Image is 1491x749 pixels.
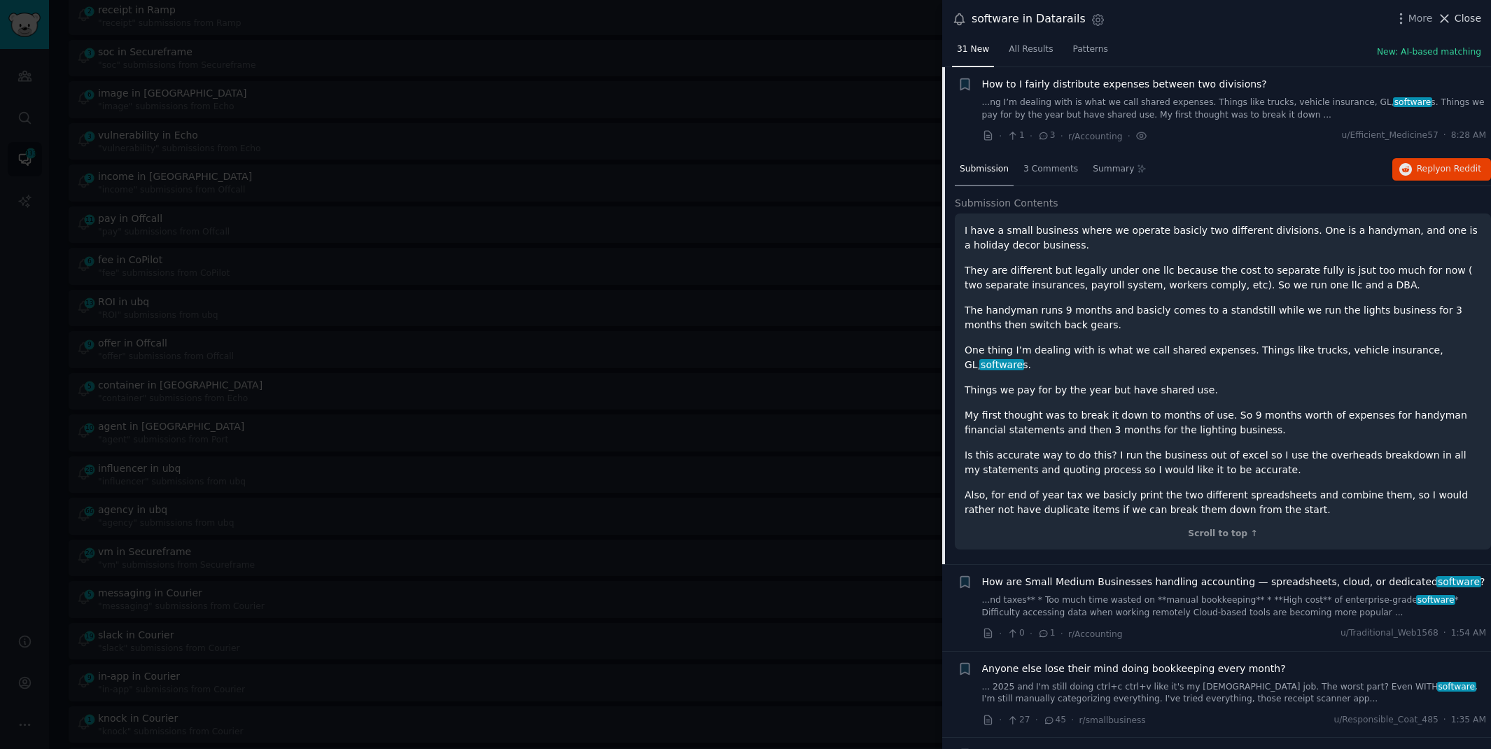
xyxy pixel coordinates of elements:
[1417,163,1481,176] span: Reply
[960,163,1009,176] span: Submission
[1035,713,1038,727] span: ·
[1060,626,1063,641] span: ·
[1443,129,1446,142] span: ·
[1068,38,1113,67] a: Patterns
[1342,129,1438,142] span: u/Efficient_Medicine57
[1408,11,1433,26] span: More
[999,129,1002,143] span: ·
[1079,715,1146,725] span: r/smallbusiness
[1443,627,1446,640] span: ·
[1392,158,1491,181] button: Replyon Reddit
[1068,132,1123,141] span: r/Accounting
[1009,43,1053,56] span: All Results
[982,661,1286,676] a: Anyone else lose their mind doing bookkeeping every month?
[1037,129,1055,142] span: 3
[1451,129,1486,142] span: 8:28 AM
[982,77,1267,92] a: How to I fairly distribute expenses between two divisions?
[1093,163,1134,176] span: Summary
[1037,627,1055,640] span: 1
[1437,682,1476,692] span: software
[965,448,1481,477] p: Is this accurate way to do this? I run the business out of excel so I use the overheads breakdown...
[979,359,1024,370] span: software
[1068,629,1123,639] span: r/Accounting
[999,626,1002,641] span: ·
[952,38,994,67] a: 31 New
[965,528,1481,540] div: Scroll to top ↑
[1043,714,1066,727] span: 45
[1007,129,1024,142] span: 1
[1071,713,1074,727] span: ·
[982,97,1487,121] a: ...ng I’m dealing with is what we call shared expenses. Things like trucks, vehicle insurance, GL...
[982,575,1485,589] span: How are Small Medium Businesses handling accounting — spreadsheets, cloud, or dedicated ?
[1393,97,1432,107] span: software
[1333,714,1438,727] span: u/Responsible_Coat_485
[965,343,1481,372] p: One thing I’m dealing with is what we call shared expenses. Things like trucks, vehicle insurance...
[972,10,1086,28] div: software in Datarails
[1340,627,1438,640] span: u/Traditional_Web1568
[1451,627,1486,640] span: 1:54 AM
[1073,43,1108,56] span: Patterns
[1455,11,1481,26] span: Close
[965,488,1481,517] p: Also, for end of year tax we basicly print the two different spreadsheets and combine them, so I ...
[1030,626,1032,641] span: ·
[1007,714,1030,727] span: 27
[1004,38,1058,67] a: All Results
[1060,129,1063,143] span: ·
[982,594,1487,619] a: ...nd taxes** * Too much time wasted on **manual bookkeeping** * **High cost** of enterprise-grad...
[1443,714,1446,727] span: ·
[1030,129,1032,143] span: ·
[982,575,1485,589] a: How are Small Medium Businesses handling accounting — spreadsheets, cloud, or dedicatedsoftware?
[955,196,1058,211] span: Submission Contents
[1377,46,1481,59] button: New: AI-based matching
[982,681,1487,706] a: ... 2025 and I'm still doing ctrl+c ctrl+v like it's my [DEMOGRAPHIC_DATA] job. The worst part? E...
[1128,129,1130,143] span: ·
[1394,11,1433,26] button: More
[1416,595,1455,605] span: software
[957,43,989,56] span: 31 New
[999,713,1002,727] span: ·
[965,303,1481,332] p: The handyman runs 9 months and basicly comes to a standstill while we run the lights business for...
[1023,163,1078,176] span: 3 Comments
[965,263,1481,293] p: They are different but legally under one llc because the cost to separate fully is jsut too much ...
[1437,11,1481,26] button: Close
[965,408,1481,437] p: My first thought was to break it down to months of use. So 9 months worth of expenses for handyma...
[1007,627,1024,640] span: 0
[1451,714,1486,727] span: 1:35 AM
[965,383,1481,398] p: Things we pay for by the year but have shared use.
[1436,576,1481,587] span: software
[1441,164,1481,174] span: on Reddit
[965,223,1481,253] p: I have a small business where we operate basicly two different divisions. One is a handyman, and ...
